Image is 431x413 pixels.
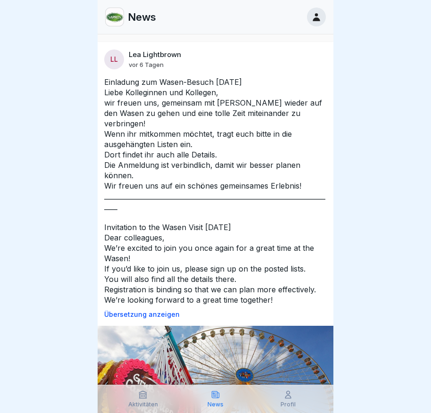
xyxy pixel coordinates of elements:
[104,311,327,318] p: Übersetzung anzeigen
[128,401,158,408] p: Aktivitäten
[207,401,224,408] p: News
[129,61,164,68] p: vor 6 Tagen
[129,50,181,59] p: Lea Lightbrown
[281,401,296,408] p: Profil
[104,77,327,305] p: Einladung zum Wasen-Besuch [DATE] Liebe Kolleginnen und Kollegen, wir freuen uns, gemeinsam mit [...
[106,8,124,26] img: kf7i1i887rzam0di2wc6oekd.png
[104,50,124,69] div: LL
[128,11,156,23] p: News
